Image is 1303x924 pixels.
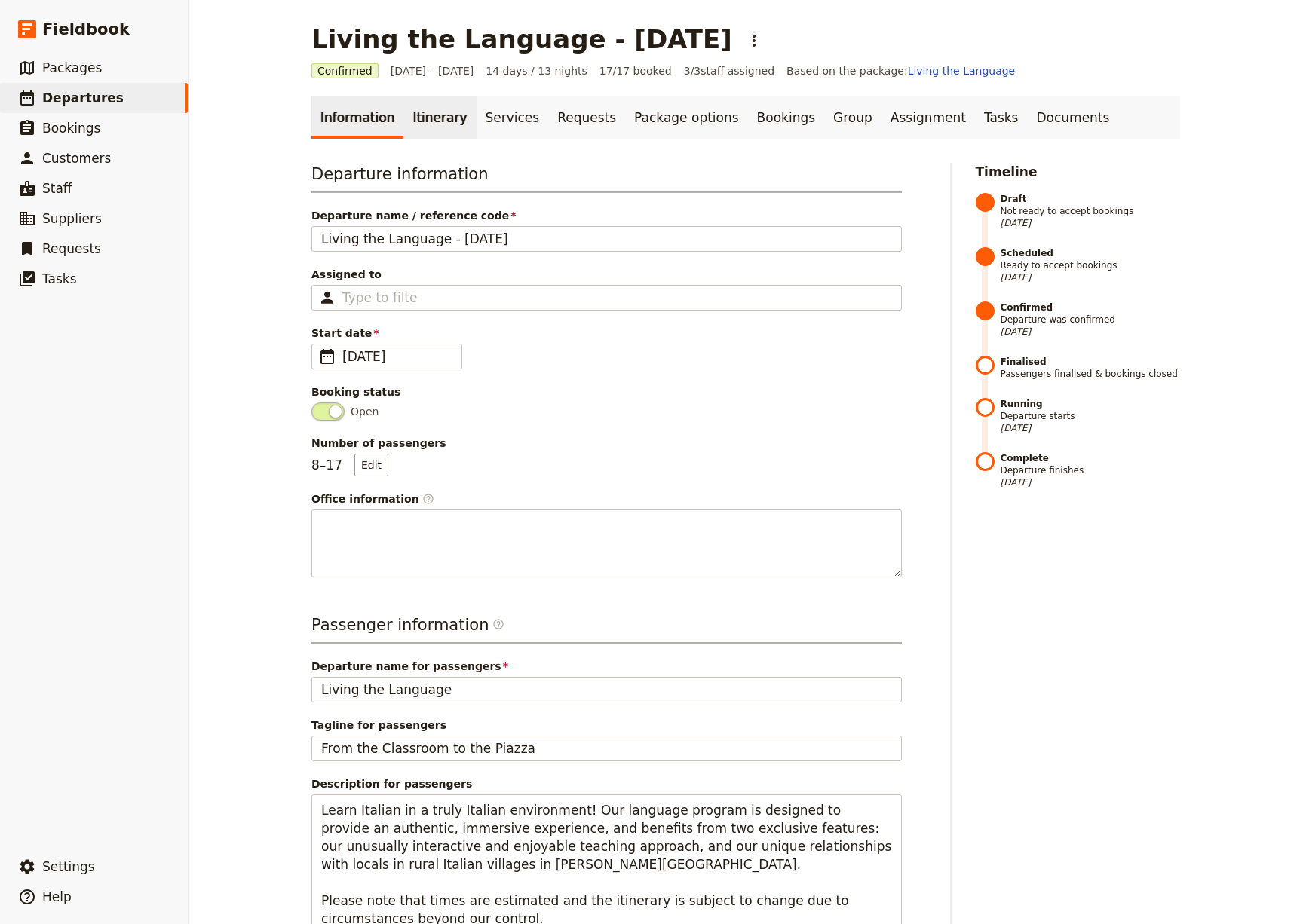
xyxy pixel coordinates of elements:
strong: Finalised [1001,356,1181,368]
span: Description for passengers [311,776,902,791]
a: Package options [625,96,747,139]
span: Requests [42,241,101,256]
strong: Running [1001,398,1181,410]
a: Documents [1027,96,1118,139]
span: Number of passengers [311,436,902,451]
strong: Confirmed [1001,301,1181,314]
span: ​ [318,347,336,366]
span: Ready to accept bookings [1001,247,1181,283]
span: Departure finishes [1001,452,1181,488]
span: 3 / 3 staff assigned [684,63,774,78]
span: Open [351,404,379,419]
a: Group [824,96,881,139]
input: Assigned to [342,289,418,307]
span: Passengers finalised & bookings closed [1001,356,1181,380]
span: Tasks [42,271,77,286]
span: Start date [311,326,902,341]
span: ​ [422,493,434,505]
span: 17/17 booked [599,63,672,78]
a: Bookings [748,96,824,139]
div: Booking status [311,384,902,399]
span: Not ready to accept bookings [1001,193,1181,229]
span: Help [42,889,72,904]
p: 8 – 17 [311,454,388,476]
a: Services [477,96,549,139]
span: [DATE] [1001,271,1181,283]
span: ​ [492,618,504,630]
h3: Passenger information [311,613,902,644]
span: Settings [42,859,95,874]
span: 14 days / 13 nights [486,63,587,78]
span: Based on the package: [786,63,1015,78]
span: [DATE] [1001,476,1181,488]
span: [DATE] [342,347,452,366]
h1: Living the Language - [DATE] [311,24,732,54]
button: Number of passengers8–17 [354,454,388,476]
strong: Draft [1001,193,1181,205]
span: [DATE] [1001,422,1181,434]
a: Itinerary [403,96,476,139]
span: Assigned to [311,267,902,282]
span: Suppliers [42,211,102,226]
span: Staff [42,181,72,196]
span: ​ [492,618,504,636]
span: Departure was confirmed [1001,301,1181,338]
span: Customers [42,151,111,166]
h2: Timeline [976,163,1181,181]
input: Tagline for passengers [311,736,902,761]
input: Departure name / reference code [311,226,902,252]
a: Living the Language [908,65,1016,77]
input: Departure name for passengers [311,677,902,702]
span: Departure name for passengers [311,659,902,674]
span: Tagline for passengers [311,717,902,733]
a: Tasks [975,96,1028,139]
button: Actions [741,28,767,54]
a: Assignment [881,96,975,139]
strong: Complete [1001,452,1181,464]
span: Fieldbook [42,18,130,41]
h3: Departure information [311,163,902,193]
textarea: Office information​ [311,509,902,577]
a: Information [311,96,403,139]
span: Departures [42,90,124,106]
span: Office information [311,491,902,506]
span: [DATE] – [DATE] [391,63,474,78]
strong: Scheduled [1001,247,1181,259]
span: Confirmed [311,63,379,78]
span: [DATE] [1001,217,1181,229]
span: Departure starts [1001,398,1181,434]
span: Bookings [42,121,100,136]
span: Packages [42,60,102,75]
span: [DATE] [1001,326,1181,338]
a: Requests [548,96,625,139]
span: Departure name / reference code [311,208,902,223]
